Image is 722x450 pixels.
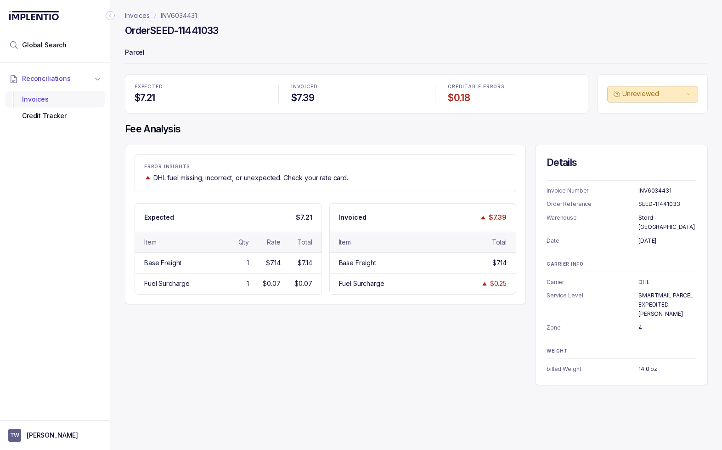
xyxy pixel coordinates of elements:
nav: breadcrumb [125,11,197,20]
p: WEIGHT [547,348,696,354]
img: trend image [479,214,487,221]
div: Invoices [13,91,97,108]
div: $0.25 [490,279,507,288]
p: Parcel [125,44,708,63]
span: Global Search [22,40,67,50]
button: User initials[PERSON_NAME] [8,429,102,442]
span: Reconciliations [22,74,71,83]
button: Unreviewed [607,86,698,103]
p: Warehouse [547,213,638,231]
p: SMARTMAIL PARCEL EXPEDITED [PERSON_NAME] [638,291,696,318]
div: $0.07 [294,279,312,288]
p: Invoice Number [547,186,638,195]
div: $7.14 [266,258,280,268]
div: Credit Tracker [13,108,97,124]
p: 14.0 oz [638,365,696,374]
p: DHL [638,278,696,287]
p: CREDITABLE ERRORS [448,84,579,90]
p: Expected [144,213,174,222]
p: Unreviewed [622,89,685,98]
p: DHL fuel missing, incorrect, or unexpected. Check your rate card. [153,173,348,182]
img: trend image [144,174,152,181]
p: Invoiced [339,213,367,222]
h4: $0.18 [448,91,579,104]
h4: Fee Analysis [125,123,708,136]
p: Stord - [GEOGRAPHIC_DATA] [638,213,696,231]
ul: Information Summary [547,186,696,245]
h4: $7.39 [291,91,422,104]
p: [DATE] [638,236,696,245]
div: Fuel Surcharge [144,279,190,288]
p: INVOICED [291,84,422,90]
p: SEED-11441033 [638,199,696,209]
div: Rate [267,238,280,247]
p: Order Reference [547,199,638,209]
p: Carrier [547,278,638,287]
div: $7.14 [492,258,507,268]
h4: Details [547,156,696,169]
p: $7.21 [296,213,312,222]
a: INV6034431 [161,11,197,20]
div: $0.07 [263,279,280,288]
div: Collapse Icon [105,10,116,21]
div: Total [297,238,312,247]
div: 1 [247,258,249,268]
div: Base Freight [144,258,181,268]
p: EXPECTED [135,84,265,90]
p: Zone [547,323,638,332]
div: Item [339,238,351,247]
h4: $7.21 [135,91,265,104]
p: CARRIER INFO [547,262,696,267]
p: Service Level [547,291,638,318]
div: Item [144,238,156,247]
ul: Information Summary [547,365,696,374]
a: Invoices [125,11,150,20]
div: Base Freight [339,258,376,268]
div: 1 [247,279,249,288]
div: $7.14 [298,258,312,268]
ul: Information Summary [547,278,696,332]
h4: Order SEED-11441033 [125,24,219,37]
button: Reconciliations [6,68,105,89]
p: ERROR INSIGHTS [144,164,507,170]
p: [PERSON_NAME] [27,431,78,440]
p: $7.39 [489,213,507,222]
p: Date [547,236,638,245]
p: billed Weight [547,365,638,374]
div: Total [492,238,507,247]
div: Reconciliations [6,89,105,126]
div: Qty [238,238,249,247]
p: 4 [638,323,696,332]
img: trend image [481,280,488,287]
p: INV6034431 [638,186,696,195]
span: User initials [8,429,21,442]
div: Fuel Surcharge [339,279,384,288]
